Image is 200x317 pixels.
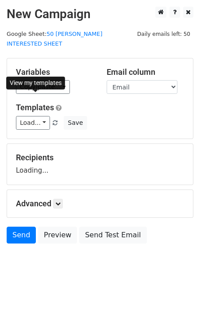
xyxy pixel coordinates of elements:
[7,7,193,22] h2: New Campaign
[16,199,184,209] h5: Advanced
[79,227,146,244] a: Send Test Email
[38,227,77,244] a: Preview
[16,103,54,112] a: Templates
[7,31,102,47] small: Google Sheet:
[16,153,184,176] div: Loading...
[107,67,184,77] h5: Email column
[64,116,87,130] button: Save
[16,67,93,77] h5: Variables
[7,31,102,47] a: 50 [PERSON_NAME] INTERESTED SHEET
[7,227,36,244] a: Send
[134,29,193,39] span: Daily emails left: 50
[16,116,50,130] a: Load...
[16,153,184,162] h5: Recipients
[134,31,193,37] a: Daily emails left: 50
[6,77,65,89] div: View my templates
